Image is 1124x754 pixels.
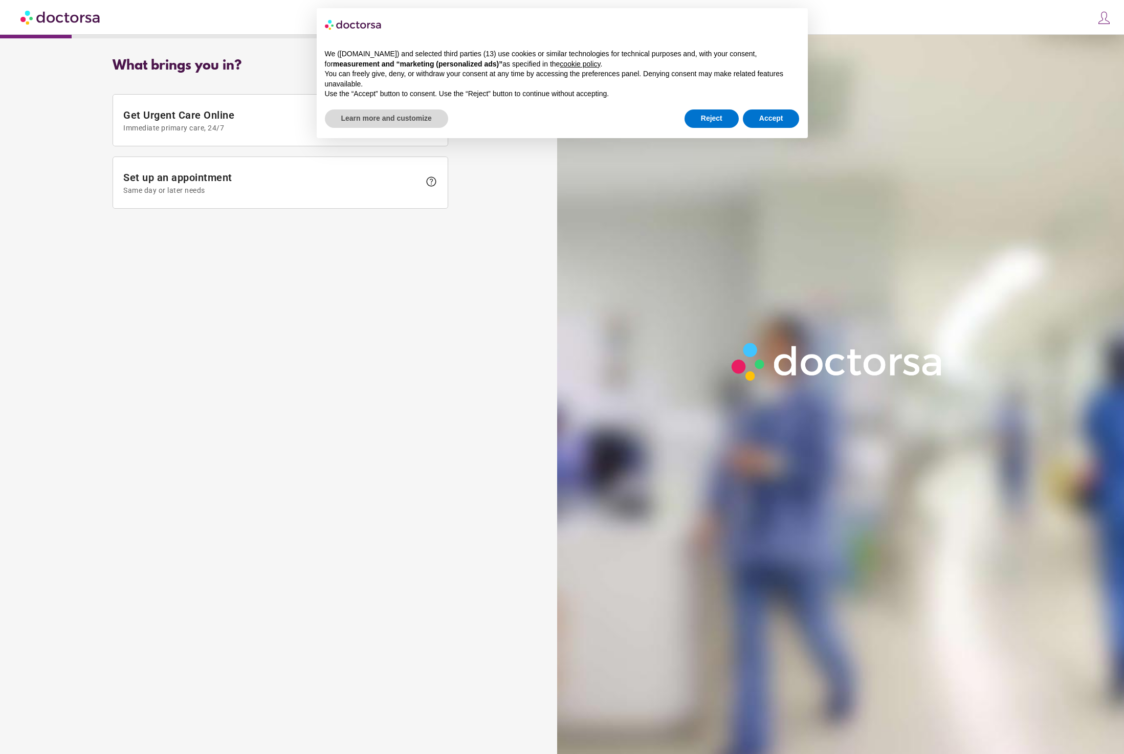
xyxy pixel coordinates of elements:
p: Use the “Accept” button to consent. Use the “Reject” button to continue without accepting. [325,89,800,99]
strong: measurement and “marketing (personalized ads)” [333,60,502,68]
div: What brings you in? [113,58,448,74]
button: Accept [743,109,800,128]
img: logo [325,16,382,33]
span: Immediate primary care, 24/7 [123,124,420,132]
p: You can freely give, deny, or withdraw your consent at any time by accessing the preferences pane... [325,69,800,89]
button: Learn more and customize [325,109,448,128]
button: Reject [685,109,739,128]
a: cookie policy [560,60,600,68]
span: Set up an appointment [123,171,420,194]
p: We ([DOMAIN_NAME]) and selected third parties (13) use cookies or similar technologies for techni... [325,49,800,69]
img: icons8-customer-100.png [1097,11,1111,25]
span: Get Urgent Care Online [123,109,420,132]
img: Doctorsa.com [20,6,101,29]
span: Same day or later needs [123,186,420,194]
span: help [425,175,437,188]
img: Logo-Doctorsa-trans-White-partial-flat.png [725,337,950,387]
